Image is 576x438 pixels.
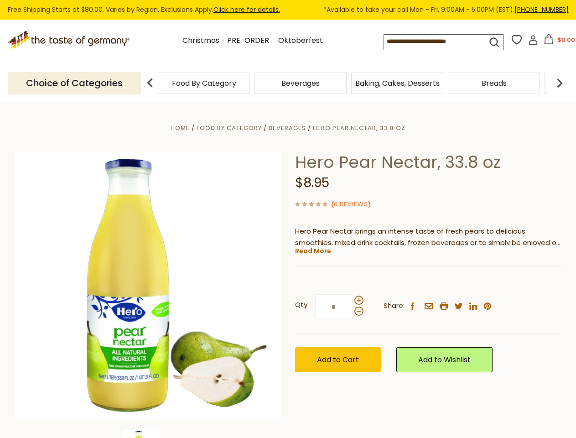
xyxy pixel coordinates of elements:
[295,174,329,192] span: $8.95
[15,152,281,419] img: Hero Pear Nectar, 33.8 oz
[295,246,331,255] a: Read More
[514,5,569,14] a: [PHONE_NUMBER]
[8,72,141,94] p: Choice of Categories
[557,36,575,44] span: $0.00
[8,5,569,15] div: Free Shipping Starts at $80.00. Varies by Region. Exclusions Apply.
[313,124,405,132] a: Hero Pear Nectar, 33.8 oz
[295,226,562,249] p: Hero Pear Nectar brings an intense taste of fresh pears to delicious smoothies, mixed drink cockt...
[355,80,440,87] a: Baking, Cakes, Desserts
[550,74,569,92] img: next arrow
[278,35,323,47] a: Oktoberfest
[281,80,320,87] a: Beverages
[197,124,262,132] a: Food By Category
[323,5,569,15] span: *Available to take your call Mon - Fri, 9:00AM - 5:00PM (EST).
[295,299,309,311] strong: Qty:
[482,80,507,87] a: Breads
[315,294,353,319] input: Qty:
[295,347,381,372] button: Add to Cart
[295,152,562,172] h1: Hero Pear Nectar, 33.8 oz
[331,200,371,209] span: ( )
[269,124,306,132] a: Beverages
[334,200,368,209] a: 0 Reviews
[172,80,236,87] a: Food By Category
[141,74,159,92] img: previous arrow
[182,35,269,47] a: Christmas - PRE-ORDER
[213,5,280,14] a: Click here for details.
[396,347,493,372] a: Add to Wishlist
[171,124,190,132] a: Home
[384,300,405,312] span: Share:
[317,355,359,365] span: Add to Cart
